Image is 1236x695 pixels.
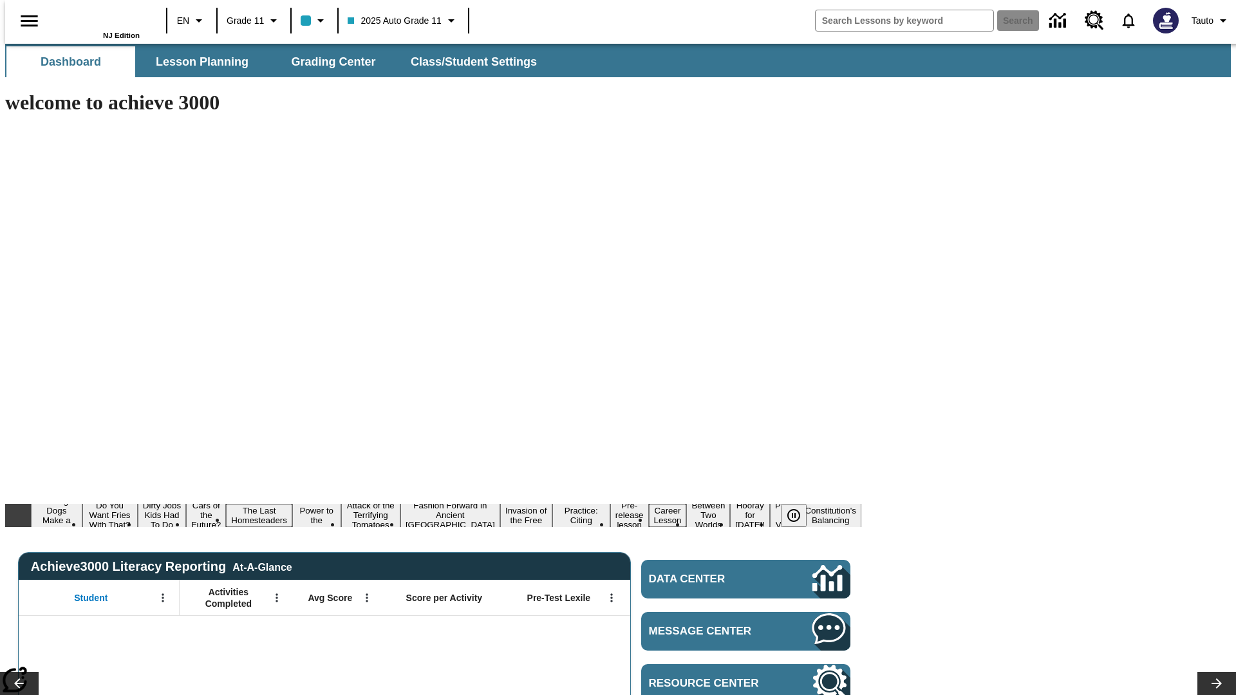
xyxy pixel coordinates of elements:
[341,499,400,532] button: Slide 7 Attack of the Terrifying Tomatoes
[267,588,286,607] button: Open Menu
[177,14,189,28] span: EN
[649,677,774,690] span: Resource Center
[770,499,800,532] button: Slide 15 Point of View
[5,44,1231,77] div: SubNavbar
[6,46,135,77] button: Dashboard
[400,46,547,77] button: Class/Student Settings
[500,494,552,537] button: Slide 9 The Invasion of the Free CD
[649,573,769,586] span: Data Center
[1112,4,1145,37] a: Notifications
[1186,9,1236,32] button: Profile/Settings
[138,499,187,532] button: Slide 3 Dirty Jobs Kids Had To Do
[781,504,807,527] button: Pause
[357,588,377,607] button: Open Menu
[227,14,264,28] span: Grade 11
[10,2,48,40] button: Open side menu
[5,91,861,115] h1: welcome to achieve 3000
[56,6,140,32] a: Home
[308,592,352,604] span: Avg Score
[1042,3,1077,39] a: Data Center
[138,46,267,77] button: Lesson Planning
[221,9,286,32] button: Grade: Grade 11, Select a grade
[1077,3,1112,38] a: Resource Center, Will open in new tab
[686,499,730,532] button: Slide 13 Between Two Worlds
[400,499,500,532] button: Slide 8 Fashion Forward in Ancient Rome
[292,494,341,537] button: Slide 6 Solar Power to the People
[31,494,82,537] button: Slide 1 Diving Dogs Make a Splash
[552,494,610,537] button: Slide 10 Mixed Practice: Citing Evidence
[348,14,441,28] span: 2025 Auto Grade 11
[730,499,770,532] button: Slide 14 Hooray for Constitution Day!
[406,592,483,604] span: Score per Activity
[649,625,774,638] span: Message Center
[156,55,248,69] span: Lesson Planning
[186,586,271,609] span: Activities Completed
[171,9,212,32] button: Language: EN, Select a language
[610,499,649,532] button: Slide 11 Pre-release lesson
[342,9,464,32] button: Class: 2025 Auto Grade 11, Select your class
[641,612,850,651] a: Message Center
[56,5,140,39] div: Home
[527,592,591,604] span: Pre-Test Lexile
[411,55,537,69] span: Class/Student Settings
[291,55,375,69] span: Grading Center
[226,504,292,527] button: Slide 5 The Last Homesteaders
[186,499,226,532] button: Slide 4 Cars of the Future?
[781,504,819,527] div: Pause
[41,55,101,69] span: Dashboard
[1153,8,1179,33] img: Avatar
[103,32,140,39] span: NJ Edition
[816,10,993,31] input: search field
[153,588,173,607] button: Open Menu
[82,499,138,532] button: Slide 2 Do You Want Fries With That?
[295,9,333,32] button: Class color is light blue. Change class color
[74,592,108,604] span: Student
[641,560,850,598] a: Data Center
[232,559,292,573] div: At-A-Glance
[800,494,861,537] button: Slide 16 The Constitution's Balancing Act
[1192,14,1213,28] span: Tauto
[31,559,292,574] span: Achieve3000 Literacy Reporting
[602,588,621,607] button: Open Menu
[5,46,548,77] div: SubNavbar
[269,46,398,77] button: Grading Center
[1145,4,1186,37] button: Select a new avatar
[649,504,687,527] button: Slide 12 Career Lesson
[1197,672,1236,695] button: Lesson carousel, Next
